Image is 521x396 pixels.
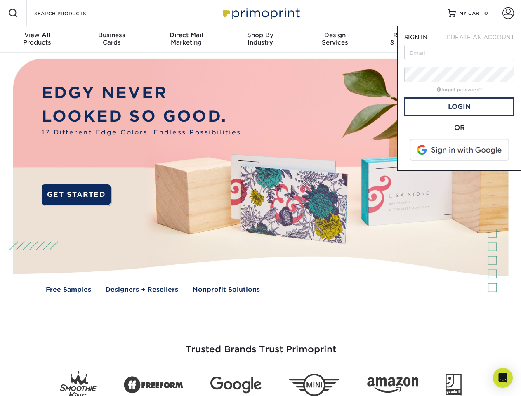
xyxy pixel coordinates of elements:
input: SEARCH PRODUCTS..... [33,8,114,18]
a: Direct MailMarketing [149,26,223,53]
a: GET STARTED [42,184,111,205]
div: OR [404,123,514,133]
span: Direct Mail [149,31,223,39]
img: Goodwill [446,374,462,396]
span: CREATE AN ACCOUNT [446,34,514,40]
div: Cards [74,31,149,46]
h3: Trusted Brands Trust Primoprint [19,324,502,365]
span: Resources [372,31,446,39]
a: Free Samples [46,285,91,295]
div: Industry [223,31,297,46]
span: 17 Different Edge Colors. Endless Possibilities. [42,128,244,137]
input: Email [404,45,514,60]
div: Open Intercom Messenger [493,368,513,388]
a: Resources& Templates [372,26,446,53]
span: SIGN IN [404,34,427,40]
a: Nonprofit Solutions [193,285,260,295]
a: forgot password? [437,87,482,92]
p: LOOKED SO GOOD. [42,105,244,128]
span: Design [298,31,372,39]
a: Login [404,97,514,116]
div: Services [298,31,372,46]
img: Primoprint [219,4,302,22]
span: 0 [484,10,488,16]
span: Shop By [223,31,297,39]
span: MY CART [459,10,483,17]
span: Business [74,31,149,39]
a: Designers + Resellers [106,285,178,295]
iframe: Google Customer Reviews [2,371,70,393]
p: EDGY NEVER [42,81,244,105]
a: Shop ByIndustry [223,26,297,53]
div: Marketing [149,31,223,46]
img: Google [210,377,262,394]
img: Amazon [367,377,418,393]
a: BusinessCards [74,26,149,53]
a: DesignServices [298,26,372,53]
div: & Templates [372,31,446,46]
